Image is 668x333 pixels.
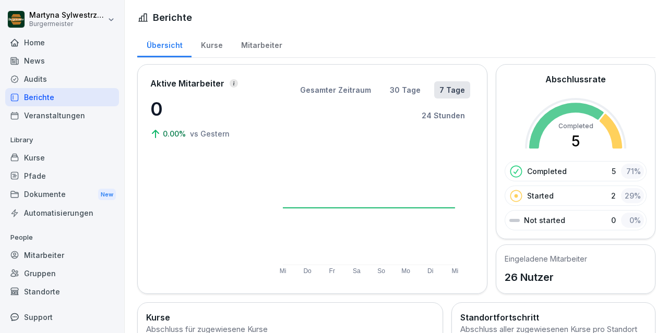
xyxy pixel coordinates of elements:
[524,215,565,226] p: Not started
[98,189,116,201] div: New
[527,166,567,177] p: Completed
[621,164,644,179] div: 71 %
[192,31,232,57] a: Kurse
[385,81,426,98] button: 30 Tage
[29,11,105,20] p: Martyna Sylwestrzak
[29,20,105,28] p: Burgermeister
[621,188,644,203] div: 29 %
[416,107,470,124] button: 24 Stunden
[5,88,119,106] a: Berichte
[137,31,192,57] a: Übersicht
[612,166,616,177] p: 5
[304,267,312,275] text: Do
[5,52,119,70] a: News
[545,73,606,85] h2: Abschlussrate
[611,215,616,226] p: 0
[527,190,554,201] p: Started
[402,267,411,275] text: Mo
[190,128,230,139] p: vs Gestern
[452,267,459,275] text: Mi
[460,311,647,324] h2: Standortfortschritt
[5,246,119,264] a: Mitarbeiter
[146,311,434,324] h2: Kurse
[5,282,119,301] a: Standorte
[295,81,376,98] button: Gesamter Zeitraum
[280,267,287,275] text: Mi
[5,185,119,204] a: DokumenteNew
[427,267,433,275] text: Di
[5,229,119,246] p: People
[5,149,119,167] a: Kurse
[5,106,119,125] a: Veranstaltungen
[5,204,119,222] a: Automatisierungen
[232,31,291,57] a: Mitarbeiter
[611,190,616,201] p: 2
[505,253,587,264] h5: Eingeladene Mitarbeiter
[5,33,119,52] a: Home
[5,167,119,185] a: Pfade
[150,95,255,123] p: 0
[5,185,119,204] div: Dokumente
[163,128,188,139] p: 0.00%
[5,264,119,282] a: Gruppen
[153,10,192,24] h1: Berichte
[5,308,119,326] div: Support
[621,213,644,228] div: 0 %
[377,267,385,275] text: So
[353,267,361,275] text: Sa
[434,81,470,98] button: 7 Tage
[329,267,335,275] text: Fr
[5,70,119,88] a: Audits
[150,77,224,90] p: Aktive Mitarbeiter
[505,269,587,285] p: 26 Nutzer
[5,132,119,149] p: Library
